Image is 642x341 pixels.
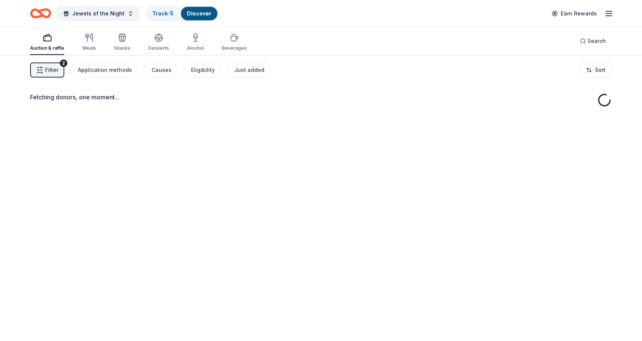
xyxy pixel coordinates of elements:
[187,45,204,51] div: Alcohol
[148,30,169,55] button: Desserts
[114,30,130,55] button: Snacks
[78,65,132,75] div: Application methods
[30,93,612,102] div: Fetching donors, one moment...
[148,45,169,51] div: Desserts
[152,10,173,17] a: Track· 5
[30,62,64,78] button: Filter2
[70,62,138,78] button: Application methods
[222,30,247,55] button: Beverages
[30,45,64,51] div: Auction & raffle
[30,30,64,55] button: Auction & raffle
[146,6,218,21] button: Track· 5Discover
[187,30,204,55] button: Alcohol
[57,6,140,21] button: Jewels of the Night
[144,62,178,78] button: Causes
[45,65,58,75] span: Filter
[82,45,96,51] div: Meals
[587,37,606,46] span: Search
[30,5,51,22] a: Home
[82,30,96,55] button: Meals
[580,62,612,78] button: Sort
[227,62,270,78] button: Just added
[60,59,67,67] div: 2
[72,9,124,18] span: Jewels of the Night
[114,45,130,51] div: Snacks
[222,45,247,51] div: Beverages
[574,33,612,49] button: Search
[547,7,601,20] a: Earn Rewards
[234,65,264,75] div: Just added
[595,65,606,75] span: Sort
[184,62,221,78] button: Eligibility
[191,65,215,75] div: Eligibility
[152,65,172,75] div: Causes
[187,10,211,17] a: Discover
